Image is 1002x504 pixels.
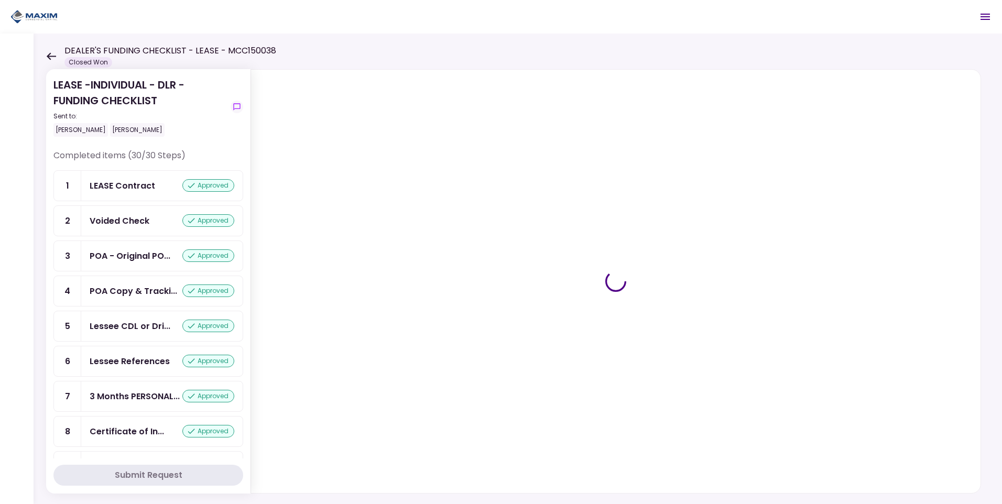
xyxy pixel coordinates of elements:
a: 73 Months PERSONAL Bank Statementsapproved [53,381,243,412]
div: 7 [54,381,81,411]
div: Sent to: [53,112,226,121]
div: POA - Original POA (not CA or GA) [90,249,170,262]
div: POA Copy & Tracking Receipt [90,284,177,298]
div: Lessee CDL or Driver License [90,320,170,333]
div: approved [182,390,234,402]
div: 9 [54,452,81,481]
div: approved [182,355,234,367]
button: show-messages [231,101,243,113]
button: Submit Request [53,465,243,486]
div: LEASE -INDIVIDUAL - DLR - FUNDING CHECKLIST [53,77,226,137]
div: approved [182,249,234,262]
div: Lessee References [90,355,170,368]
div: approved [182,179,234,192]
a: 9Lessee Title Requirements - Proof of IRP or Exemptionapproved [53,451,243,482]
div: [PERSON_NAME] [53,123,108,137]
div: Completed items (30/30 Steps) [53,149,243,170]
div: approved [182,320,234,332]
div: 3 Months PERSONAL Bank Statements [90,390,180,403]
div: 2 [54,206,81,236]
div: [PERSON_NAME] [110,123,165,137]
div: Closed Won [64,57,112,68]
a: 2Voided Checkapproved [53,205,243,236]
a: 5Lessee CDL or Driver Licenseapproved [53,311,243,342]
h1: DEALER'S FUNDING CHECKLIST - LEASE - MCC150038 [64,45,276,57]
div: Submit Request [115,469,182,481]
img: Partner icon [10,9,58,25]
a: 8Certificate of Insuranceapproved [53,416,243,447]
a: 1LEASE Contractapproved [53,170,243,201]
div: approved [182,284,234,297]
div: 1 [54,171,81,201]
div: approved [182,214,234,227]
a: 6Lessee Referencesapproved [53,346,243,377]
div: 3 [54,241,81,271]
div: approved [182,425,234,437]
div: 4 [54,276,81,306]
div: Certificate of Insurance [90,425,164,438]
button: Open menu [973,4,998,29]
div: 8 [54,417,81,446]
div: Voided Check [90,214,149,227]
div: 5 [54,311,81,341]
div: LEASE Contract [90,179,155,192]
a: 3POA - Original POA (not CA or GA)approved [53,240,243,271]
a: 4POA Copy & Tracking Receiptapproved [53,276,243,306]
div: 6 [54,346,81,376]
